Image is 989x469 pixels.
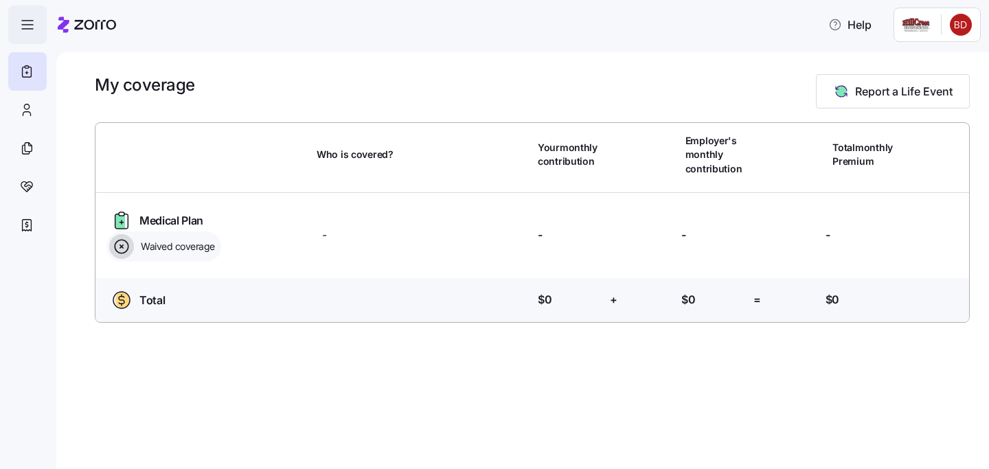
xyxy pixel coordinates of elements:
[816,74,970,108] button: Report a Life Event
[832,141,895,169] span: Total monthly Premium
[681,227,686,244] span: -
[817,11,883,38] button: Help
[538,141,600,169] span: Your monthly contribution
[538,291,552,308] span: $0
[610,291,617,308] span: +
[950,14,972,36] img: 23df183640fc8fa0445707e42a20fddf
[322,227,327,244] span: -
[95,74,195,95] h1: My coverage
[681,291,695,308] span: $0
[685,134,748,176] span: Employer's monthly contribution
[317,148,394,161] span: Who is covered?
[826,291,839,308] span: $0
[753,291,761,308] span: =
[902,16,930,33] img: Employer logo
[137,240,215,253] span: Waived coverage
[855,83,953,100] span: Report a Life Event
[139,212,203,229] span: Medical Plan
[538,227,543,244] span: -
[828,16,872,33] span: Help
[826,227,830,244] span: -
[139,292,165,309] span: Total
